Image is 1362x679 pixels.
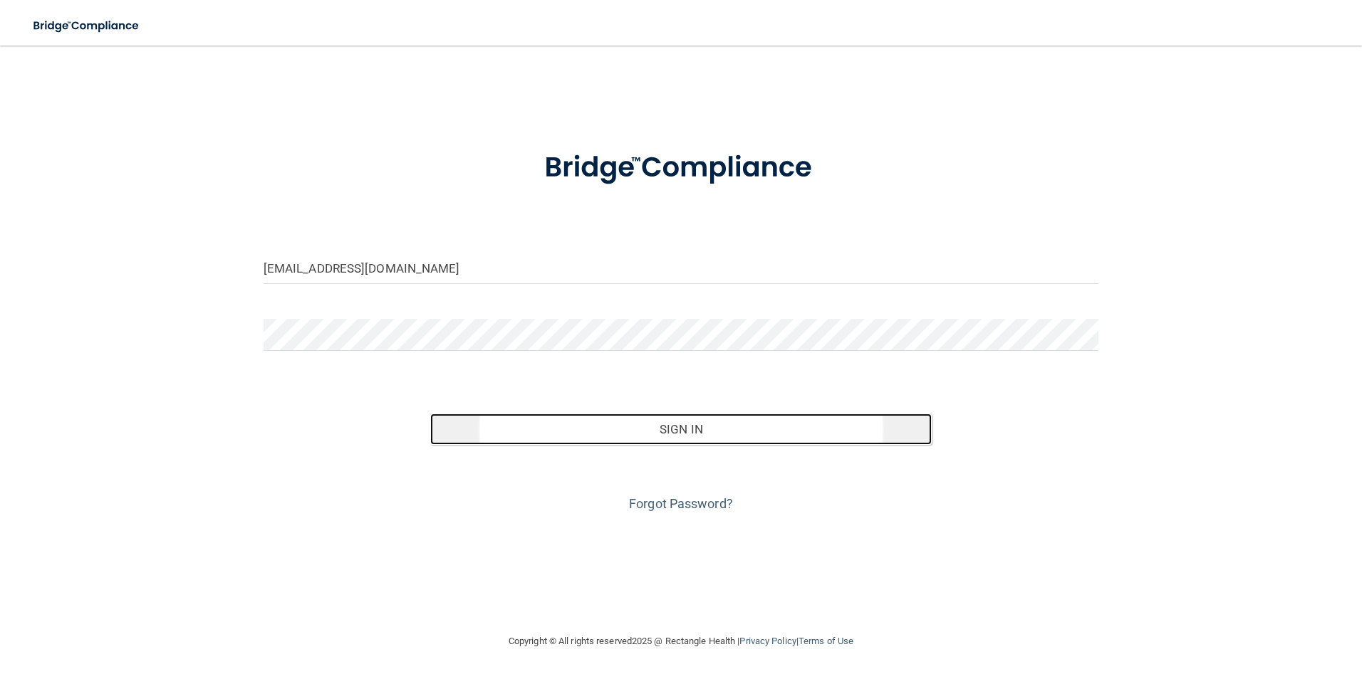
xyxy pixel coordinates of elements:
a: Privacy Policy [739,636,796,646]
img: bridge_compliance_login_screen.278c3ca4.svg [515,131,847,205]
div: Copyright © All rights reserved 2025 @ Rectangle Health | | [421,619,941,664]
button: Sign In [430,414,932,445]
a: Terms of Use [799,636,853,646]
input: Email [264,252,1099,284]
img: bridge_compliance_login_screen.278c3ca4.svg [21,11,152,41]
a: Forgot Password? [629,496,733,511]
